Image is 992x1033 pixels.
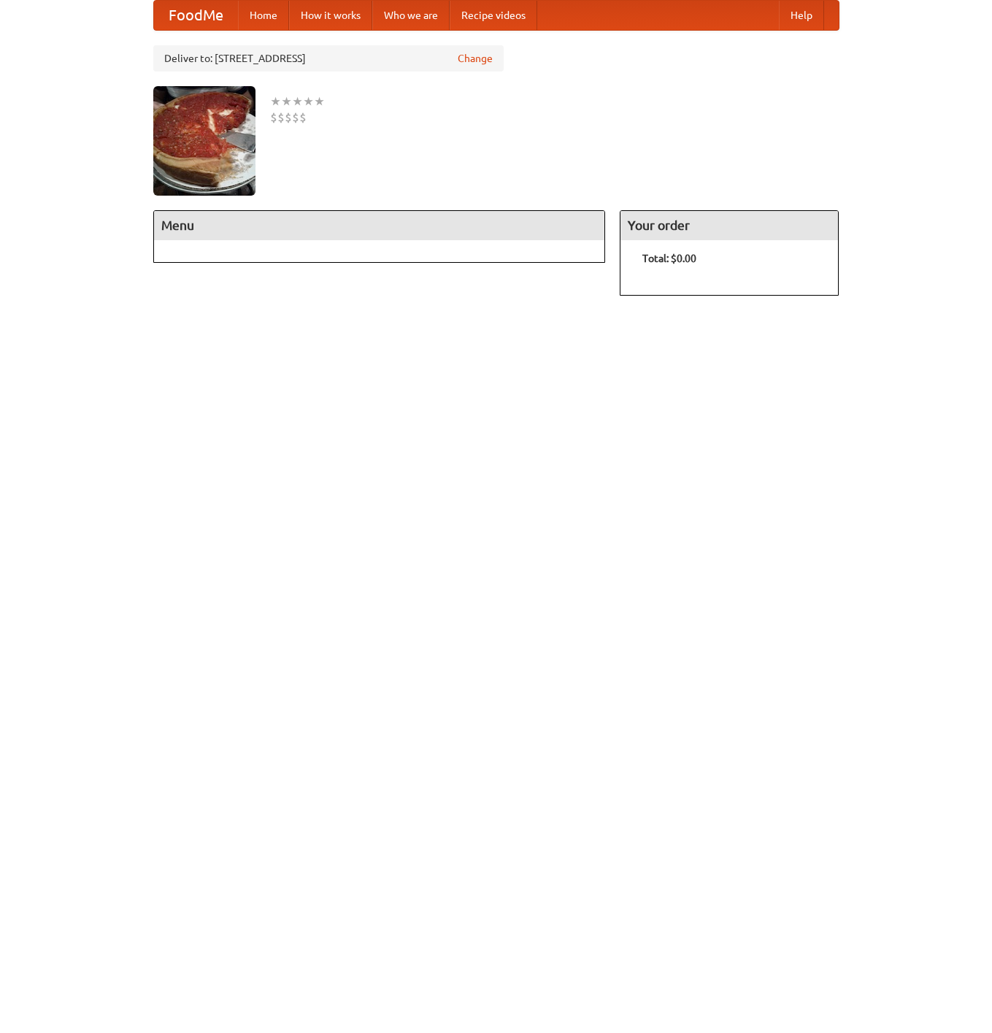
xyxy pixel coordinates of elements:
li: $ [277,110,285,126]
li: ★ [281,93,292,110]
li: $ [299,110,307,126]
li: ★ [292,93,303,110]
li: $ [292,110,299,126]
img: angular.jpg [153,86,255,196]
a: Help [779,1,824,30]
a: FoodMe [154,1,238,30]
li: $ [270,110,277,126]
div: Deliver to: [STREET_ADDRESS] [153,45,504,72]
a: How it works [289,1,372,30]
h4: Menu [154,211,605,240]
a: Recipe videos [450,1,537,30]
a: Change [458,51,493,66]
li: ★ [314,93,325,110]
li: $ [285,110,292,126]
h4: Your order [620,211,838,240]
a: Home [238,1,289,30]
li: ★ [270,93,281,110]
li: ★ [303,93,314,110]
a: Who we are [372,1,450,30]
b: Total: $0.00 [642,253,696,264]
